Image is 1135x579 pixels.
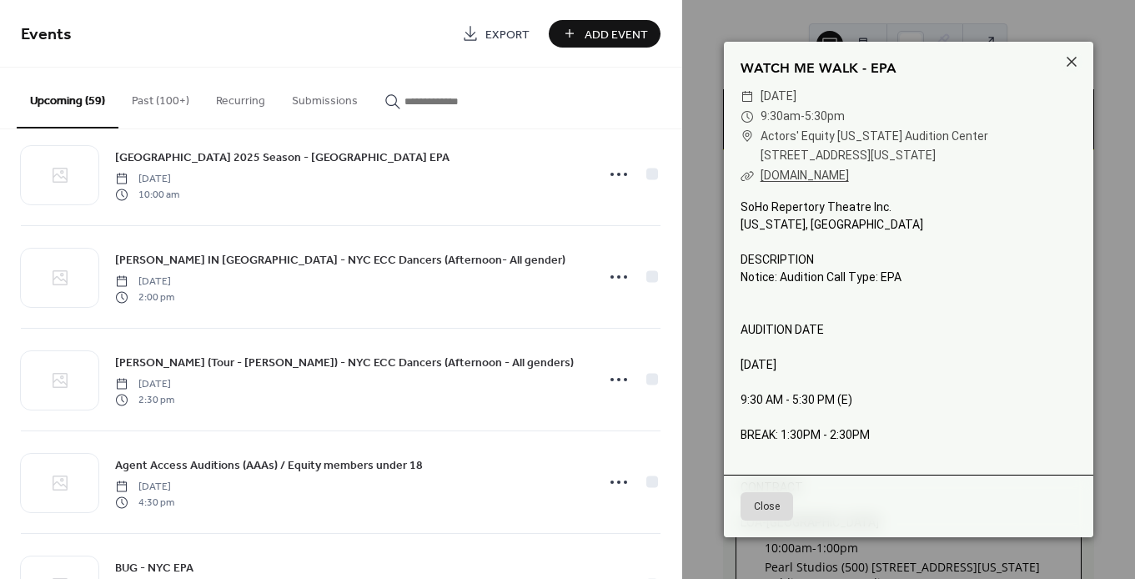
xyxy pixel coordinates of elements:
span: 2:30 pm [115,392,174,407]
div: ​ [741,127,754,147]
button: Recurring [203,68,279,127]
button: Submissions [279,68,371,127]
a: [DOMAIN_NAME] [761,169,849,182]
span: 10:00 am [115,187,179,202]
span: [DATE] [115,172,179,187]
div: ​ [741,87,754,107]
span: Add Event [585,26,648,43]
a: Export [449,20,542,48]
a: [PERSON_NAME] IN [GEOGRAPHIC_DATA] - NYC ECC Dancers (Afternoon- All gender) [115,250,565,269]
span: Actors' Equity [US_STATE] Audition Center [STREET_ADDRESS][US_STATE] [761,127,1077,167]
a: [GEOGRAPHIC_DATA] 2025 Season - [GEOGRAPHIC_DATA] EPA [115,148,449,167]
span: [DATE] [115,480,174,495]
button: Upcoming (59) [17,68,118,128]
span: Agent Access Auditions (AAAs) / Equity members under 18 [115,457,423,475]
span: 2:00 pm [115,289,174,305]
span: [DATE] [115,274,174,289]
a: WATCH ME WALK - EPA [741,60,896,76]
span: [DATE] [761,87,796,107]
span: [PERSON_NAME] (Tour - [PERSON_NAME]) - NYC ECC Dancers (Afternoon - All genders) [115,355,574,372]
span: [DATE] [115,377,174,392]
span: [PERSON_NAME] IN [GEOGRAPHIC_DATA] - NYC ECC Dancers (Afternoon- All gender) [115,252,565,269]
span: BUG - NYC EPA [115,560,193,577]
span: 9:30am [761,109,801,123]
a: [PERSON_NAME] (Tour - [PERSON_NAME]) - NYC ECC Dancers (Afternoon - All genders) [115,353,574,372]
button: Past (100+) [118,68,203,127]
button: Close [741,492,793,521]
div: ​ [741,107,754,127]
a: BUG - NYC EPA [115,558,193,577]
span: Export [485,26,530,43]
span: [GEOGRAPHIC_DATA] 2025 Season - [GEOGRAPHIC_DATA] EPA [115,149,449,167]
span: Events [21,18,72,51]
div: ​ [741,166,754,186]
button: Add Event [549,20,660,48]
a: Agent Access Auditions (AAAs) / Equity members under 18 [115,456,423,475]
span: - [801,109,805,123]
span: 4:30 pm [115,495,174,510]
span: 5:30pm [805,109,845,123]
